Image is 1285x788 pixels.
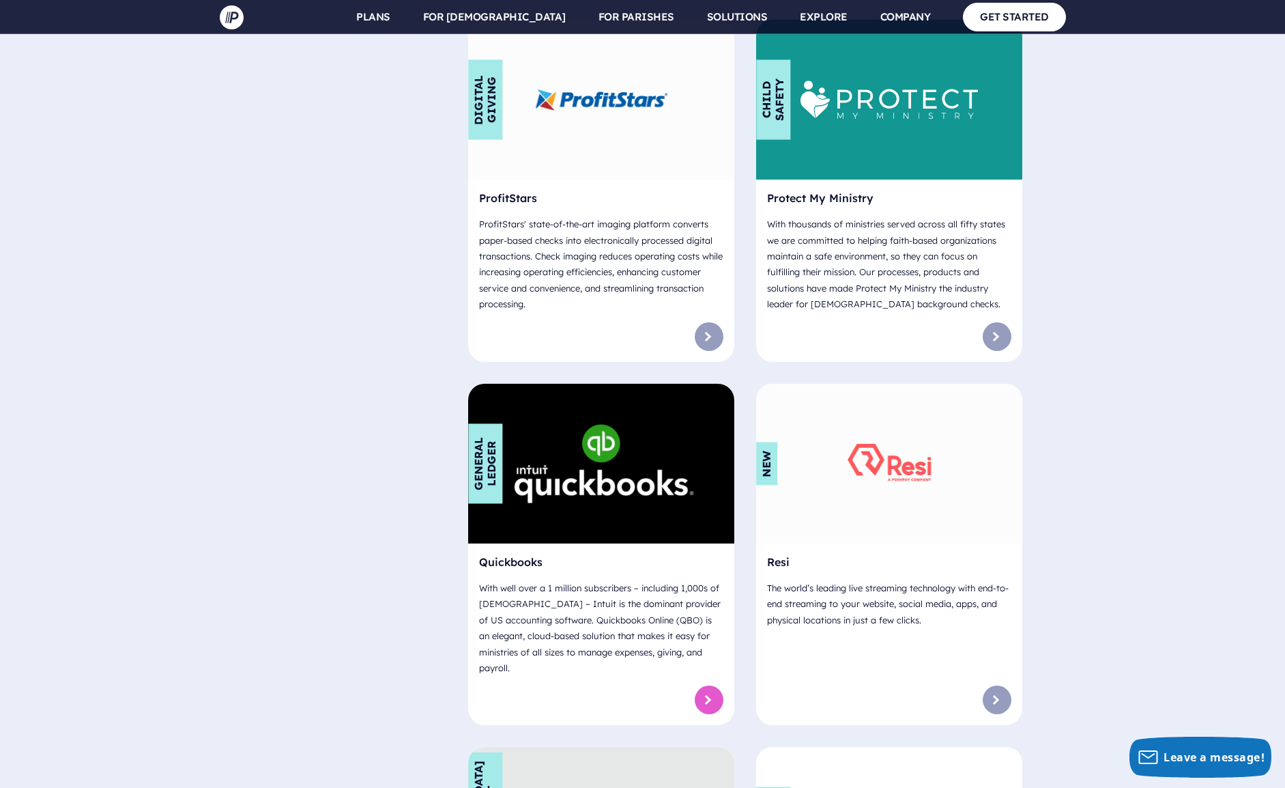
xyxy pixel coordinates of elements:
[468,59,502,139] div: Digital Giving
[479,211,723,318] p: ProfitStars' state-of-the-art imaging platform converts paper-based checks into electronically pr...
[479,575,723,681] p: With well over a 1 million subscribers – including 1,000s of [DEMOGRAPHIC_DATA] – Intuit is the d...
[767,191,1011,211] h6: Protect My Ministry
[767,211,1011,318] p: With thousands of ministries served across all fifty states we are committed to helping faith-bas...
[847,444,931,483] img: Resi - Logo
[1129,737,1271,778] button: Leave a message!
[756,59,790,139] div: Child Safety
[756,442,777,485] div: NEW
[534,89,667,111] img: ProfitStars - Logo
[767,575,1011,634] p: The world’s leading live streaming technology with end-to-end streaming to your website, social m...
[1164,750,1265,765] span: Leave a message!
[468,423,502,503] div: General Ledger
[963,3,1066,31] a: GET STARTED
[479,554,723,575] h6: Quickbooks
[495,400,707,527] img: Quickbooks - Logo
[479,191,723,211] h6: ProfitStars
[767,554,1011,575] h6: Resi
[800,81,978,119] img: Protect My Ministry - Logo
